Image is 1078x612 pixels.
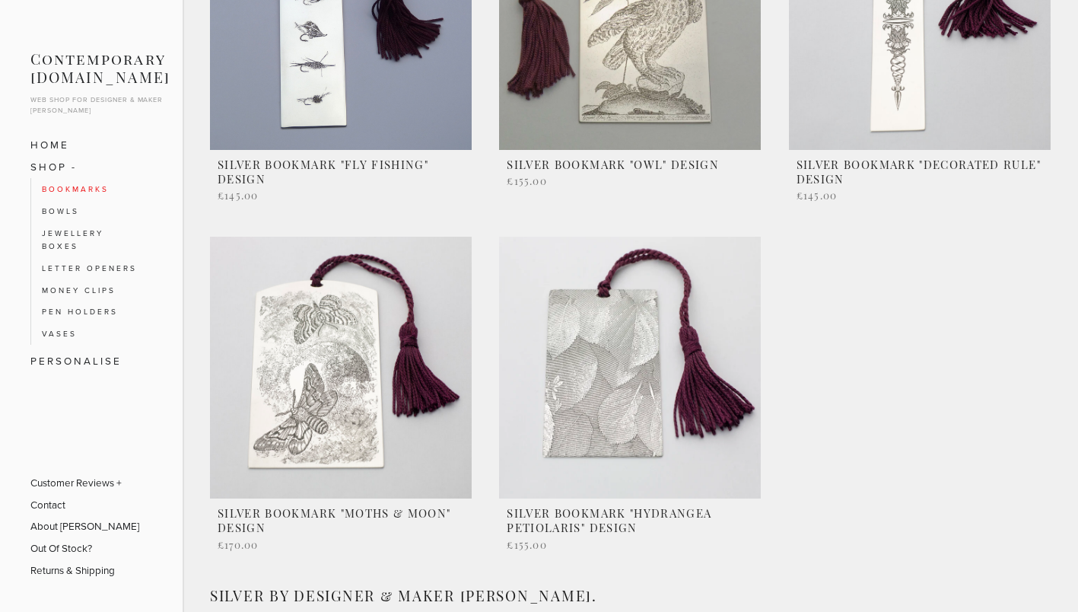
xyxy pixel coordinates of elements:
[30,49,170,87] a: Contemporary [DOMAIN_NAME]
[42,222,142,257] a: Jewellery Boxes
[30,350,152,372] a: Personalise
[42,200,142,222] a: Bowls
[30,515,139,537] a: About [PERSON_NAME]
[210,587,1051,605] h3: sILVER By Designer & Maker [PERSON_NAME].
[30,537,139,559] a: Out Of Stock?
[30,134,152,156] a: Home
[30,494,139,516] a: Contact
[30,559,139,582] a: Returns & Shipping
[42,257,142,279] a: Letter Openers
[42,178,142,200] a: Bookmarks
[42,301,142,323] a: Pen Holders
[30,94,170,115] p: Web shop for designer & maker [PERSON_NAME]
[30,472,139,494] a: Customer Reviews
[42,323,142,345] a: Vases
[42,279,142,301] a: Money Clips
[30,156,152,178] a: SHOP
